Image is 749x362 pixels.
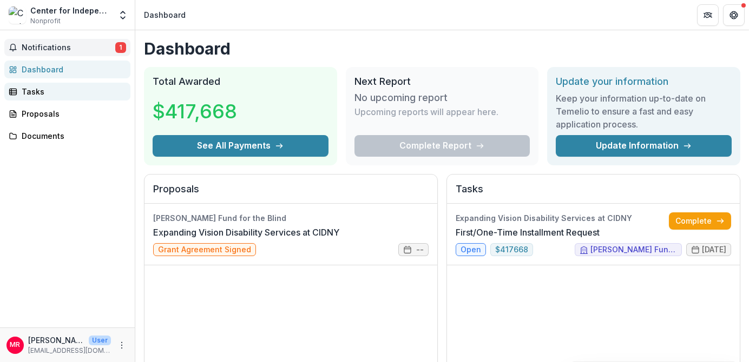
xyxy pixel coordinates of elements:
a: Dashboard [4,61,130,78]
img: Center for Independence of the Disabled, New York [9,6,26,24]
div: Documents [22,130,122,142]
a: First/One-Time Installment Request [456,226,600,239]
span: 1 [115,42,126,53]
h2: Proposals [153,183,429,204]
p: User [89,336,111,345]
div: Proposals [22,108,122,119]
h1: Dashboard [144,39,740,58]
h2: Next Report [354,76,530,88]
a: Update Information [556,135,732,157]
button: More [115,339,128,352]
h2: Update your information [556,76,732,88]
a: Complete [669,212,731,230]
div: Dashboard [22,64,122,75]
div: Tasks [22,86,122,97]
div: Center for Independence of the Disabled, [US_STATE] [30,5,111,16]
span: Nonprofit [30,16,61,26]
button: Open entity switcher [115,4,130,26]
h3: Keep your information up-to-date on Temelio to ensure a fast and easy application process. [556,92,732,131]
h3: No upcoming report [354,92,448,104]
a: Tasks [4,83,130,100]
button: Get Help [723,4,745,26]
div: Dashboard [144,9,186,21]
button: Notifications1 [4,39,130,56]
span: Notifications [22,43,115,52]
button: Partners [697,4,719,26]
div: Maite Reyes-Coles [10,341,21,348]
h2: Tasks [456,183,731,204]
nav: breadcrumb [140,7,190,23]
a: Proposals [4,105,130,123]
p: Upcoming reports will appear here. [354,105,498,118]
p: [EMAIL_ADDRESS][DOMAIN_NAME] [28,346,111,356]
a: Expanding Vision Disability Services at CIDNY [153,226,339,239]
a: Documents [4,127,130,145]
p: [PERSON_NAME] [28,334,84,346]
